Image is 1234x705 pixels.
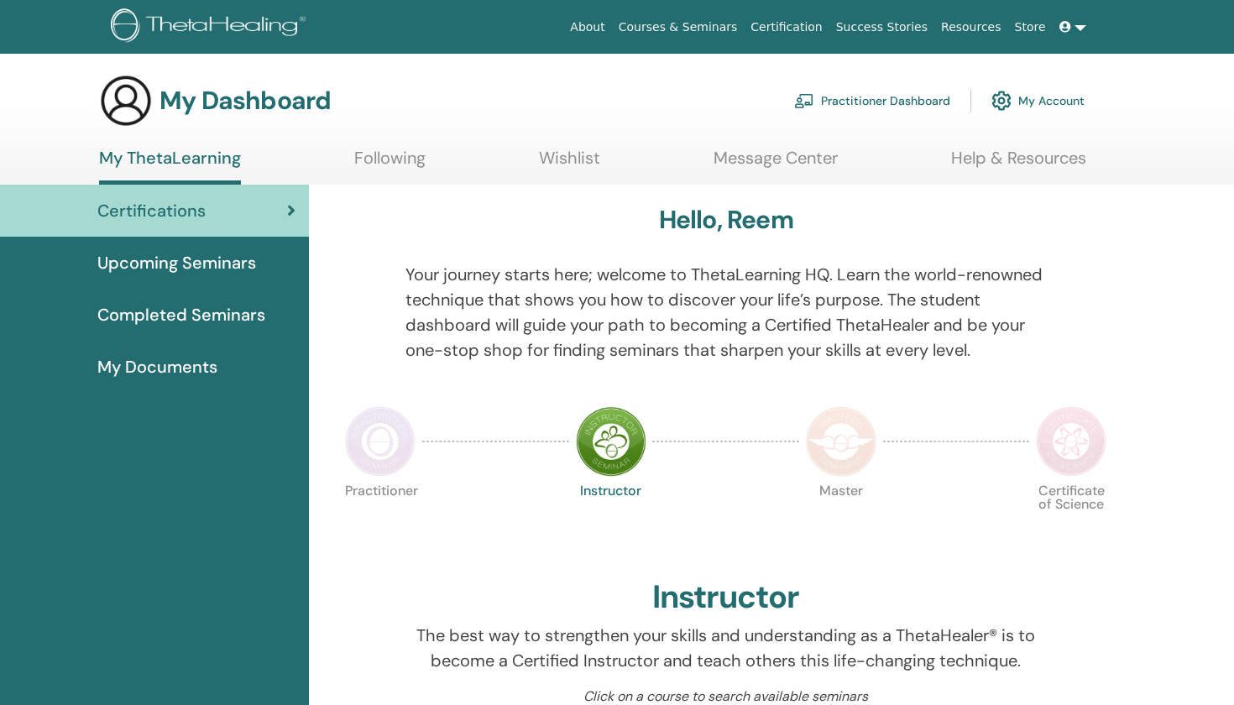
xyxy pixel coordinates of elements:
[1008,12,1053,43] a: Store
[1036,484,1106,555] p: Certificate of Science
[934,12,1008,43] a: Resources
[744,12,829,43] a: Certification
[652,578,799,617] h2: Instructor
[714,148,838,180] a: Message Center
[97,302,265,327] span: Completed Seminars
[97,198,206,223] span: Certifications
[405,262,1047,363] p: Your journey starts here; welcome to ThetaLearning HQ. Learn the world-renowned technique that sh...
[794,93,814,108] img: chalkboard-teacher.svg
[97,250,256,275] span: Upcoming Seminars
[991,86,1012,115] img: cog.svg
[405,623,1047,673] p: The best way to strengthen your skills and understanding as a ThetaHealer® is to become a Certifi...
[354,148,426,180] a: Following
[659,205,793,235] h3: Hello, Reem
[345,406,416,477] img: Practitioner
[576,484,646,555] p: Instructor
[99,74,153,128] img: generic-user-icon.jpg
[612,12,745,43] a: Courses & Seminars
[159,86,331,116] h3: My Dashboard
[829,12,934,43] a: Success Stories
[576,406,646,477] img: Instructor
[794,82,950,119] a: Practitioner Dashboard
[111,8,311,46] img: logo.png
[1036,406,1106,477] img: Certificate of Science
[806,484,876,555] p: Master
[563,12,611,43] a: About
[806,406,876,477] img: Master
[539,148,600,180] a: Wishlist
[345,484,416,555] p: Practitioner
[951,148,1086,180] a: Help & Resources
[99,148,241,185] a: My ThetaLearning
[97,354,217,379] span: My Documents
[991,82,1085,119] a: My Account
